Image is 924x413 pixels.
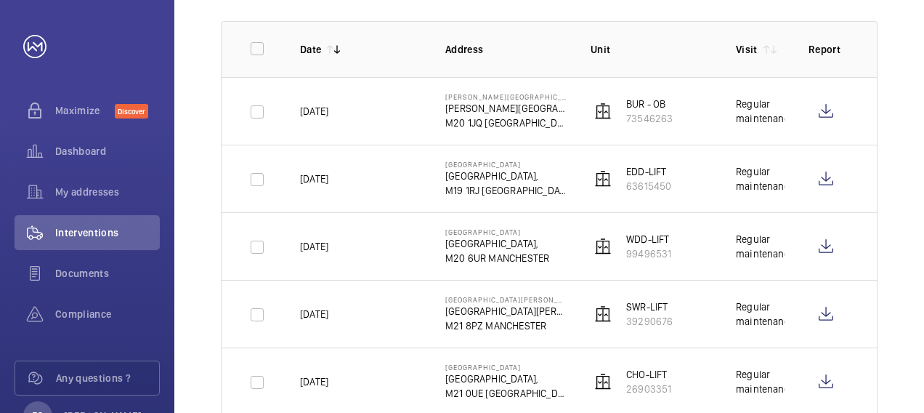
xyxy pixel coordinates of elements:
[55,185,160,199] span: My addresses
[736,367,785,396] div: Regular maintenance
[736,232,785,261] div: Regular maintenance
[55,144,160,159] span: Dashboard
[626,382,671,396] p: 26903351
[55,225,160,240] span: Interventions
[445,92,567,101] p: [PERSON_NAME][GEOGRAPHIC_DATA]
[591,42,713,57] p: Unit
[736,300,785,329] div: Regular maintenance
[445,101,567,116] p: [PERSON_NAME][GEOGRAPHIC_DATA],
[300,172,328,186] p: [DATE]
[626,97,673,111] p: BUR - OB
[626,111,673,126] p: 73546263
[445,160,567,169] p: [GEOGRAPHIC_DATA]
[445,386,567,401] p: M21 0UE [GEOGRAPHIC_DATA]
[626,232,671,246] p: WDD-LIFT
[445,363,567,372] p: [GEOGRAPHIC_DATA]
[55,266,160,281] span: Documents
[594,373,612,390] img: elevator.svg
[300,239,328,254] p: [DATE]
[445,116,567,130] p: M20 1JQ [GEOGRAPHIC_DATA]
[626,367,671,382] p: CHO-LIFT
[445,183,567,198] p: M19 1RJ [GEOGRAPHIC_DATA]
[736,97,785,126] div: Regular maintenance
[445,372,567,386] p: [GEOGRAPHIC_DATA],
[300,42,321,57] p: Date
[445,295,567,304] p: [GEOGRAPHIC_DATA][PERSON_NAME]
[736,164,785,193] div: Regular maintenance
[626,246,671,261] p: 99496531
[300,104,328,119] p: [DATE]
[300,307,328,321] p: [DATE]
[594,103,612,120] img: elevator.svg
[115,104,148,119] span: Discover
[808,42,848,57] p: Report
[736,42,758,57] p: Visit
[445,236,549,251] p: [GEOGRAPHIC_DATA],
[445,304,567,318] p: [GEOGRAPHIC_DATA][PERSON_NAME],
[594,238,612,255] img: elevator.svg
[445,42,567,57] p: Address
[594,170,612,188] img: elevator.svg
[626,300,673,314] p: SWR-LIFT
[445,228,549,236] p: [GEOGRAPHIC_DATA]
[300,374,328,389] p: [DATE]
[55,103,115,118] span: Maximize
[626,314,673,329] p: 39290676
[445,169,567,183] p: [GEOGRAPHIC_DATA],
[55,307,160,321] span: Compliance
[445,318,567,333] p: M21 8PZ MANCHESTER
[626,164,671,179] p: EDD-LIFT
[445,251,549,265] p: M20 6UR MANCHESTER
[626,179,671,193] p: 63615450
[594,305,612,323] img: elevator.svg
[56,371,159,385] span: Any questions ?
